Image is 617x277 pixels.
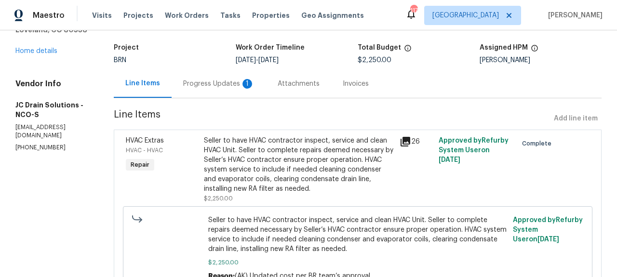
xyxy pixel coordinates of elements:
[33,11,65,20] span: Maestro
[114,44,139,51] h5: Project
[404,44,412,57] span: The total cost of line items that have been proposed by Opendoor. This sum includes line items th...
[343,79,369,89] div: Invoices
[208,215,507,254] span: Seller to have HVAC contractor inspect, service and clean HVAC Unit. Seller to complete repairs d...
[126,137,164,144] span: HVAC Extras
[15,100,91,119] h5: JC Drain Solutions - NCO-S
[236,57,279,64] span: -
[92,11,112,20] span: Visits
[480,57,602,64] div: [PERSON_NAME]
[358,57,391,64] span: $2,250.00
[236,57,256,64] span: [DATE]
[126,147,163,153] span: HVAC - HVAC
[432,11,499,20] span: [GEOGRAPHIC_DATA]
[114,57,126,64] span: BRN
[183,79,255,89] div: Progress Updates
[531,44,538,57] span: The hpm assigned to this work order.
[537,236,559,243] span: [DATE]
[208,258,507,267] span: $2,250.00
[204,196,233,201] span: $2,250.00
[439,157,460,163] span: [DATE]
[15,79,91,89] h4: Vendor Info
[15,48,57,54] a: Home details
[220,12,241,19] span: Tasks
[15,123,91,140] p: [EMAIL_ADDRESS][DOMAIN_NAME]
[258,57,279,64] span: [DATE]
[236,44,305,51] h5: Work Order Timeline
[544,11,603,20] span: [PERSON_NAME]
[522,139,555,148] span: Complete
[123,11,153,20] span: Projects
[15,144,91,152] p: [PHONE_NUMBER]
[278,79,320,89] div: Attachments
[301,11,364,20] span: Geo Assignments
[125,79,160,88] div: Line Items
[358,44,401,51] h5: Total Budget
[127,160,153,170] span: Repair
[410,6,417,15] div: 117
[252,11,290,20] span: Properties
[513,217,583,243] span: Approved by Refurby System User on
[114,110,550,128] span: Line Items
[439,137,509,163] span: Approved by Refurby System User on
[242,79,252,89] div: 1
[480,44,528,51] h5: Assigned HPM
[204,136,394,194] div: Seller to have HVAC contractor inspect, service and clean HVAC Unit. Seller to complete repairs d...
[400,136,433,147] div: 26
[165,11,209,20] span: Work Orders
